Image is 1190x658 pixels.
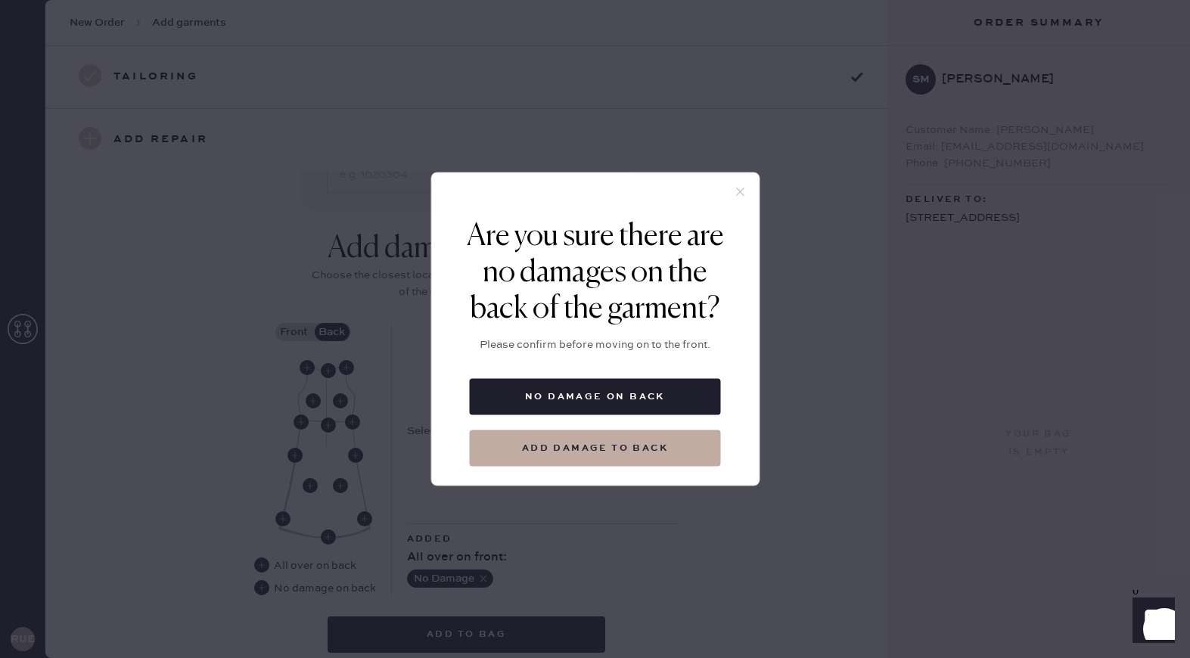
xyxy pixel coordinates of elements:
div: Please confirm before moving on to the front. [480,337,710,353]
div: Are you sure there are no damages on the back of the garment? [454,219,736,327]
button: Add damage to back [470,430,721,467]
button: No damage on back [470,379,721,415]
iframe: Front Chat [1118,590,1183,655]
